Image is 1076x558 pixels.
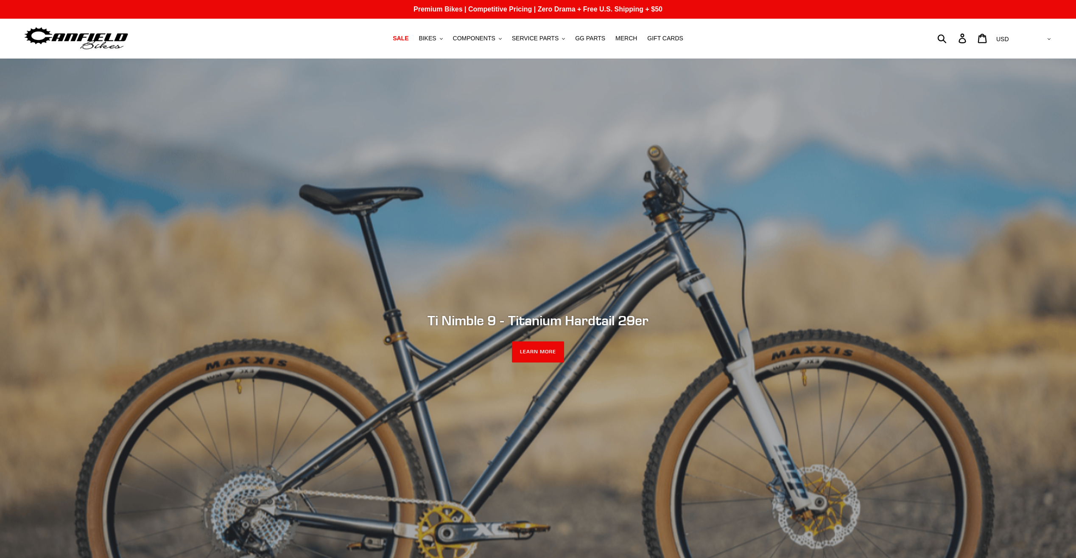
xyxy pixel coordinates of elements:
[23,25,129,52] img: Canfield Bikes
[615,35,637,42] span: MERCH
[575,35,605,42] span: GG PARTS
[508,33,569,44] button: SERVICE PARTS
[453,35,495,42] span: COMPONENTS
[419,35,436,42] span: BIKES
[611,33,641,44] a: MERCH
[571,33,609,44] a: GG PARTS
[942,29,964,48] input: Search
[512,341,564,363] a: LEARN MORE
[643,33,688,44] a: GIFT CARDS
[449,33,506,44] button: COMPONENTS
[388,33,413,44] a: SALE
[414,33,447,44] button: BIKES
[512,35,559,42] span: SERVICE PARTS
[307,312,769,328] h2: Ti Nimble 9 - Titanium Hardtail 29er
[393,35,408,42] span: SALE
[647,35,683,42] span: GIFT CARDS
